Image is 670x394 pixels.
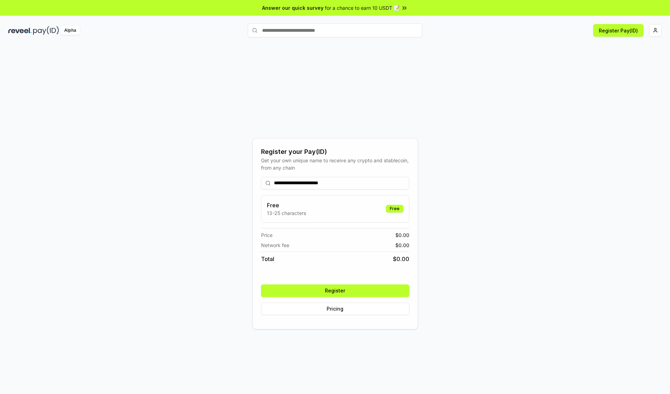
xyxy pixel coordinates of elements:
[33,26,59,35] img: pay_id
[261,231,273,239] span: Price
[386,205,403,213] div: Free
[261,255,274,263] span: Total
[593,24,643,37] button: Register Pay(ID)
[325,4,400,12] span: for a chance to earn 10 USDT 📝
[261,303,409,315] button: Pricing
[395,241,409,249] span: $ 0.00
[395,231,409,239] span: $ 0.00
[393,255,409,263] span: $ 0.00
[261,157,409,171] div: Get your own unique name to receive any crypto and stablecoin, from any chain
[60,26,80,35] div: Alpha
[261,284,409,297] button: Register
[8,26,32,35] img: reveel_dark
[262,4,323,12] span: Answer our quick survey
[261,147,409,157] div: Register your Pay(ID)
[267,209,306,217] p: 13-25 characters
[267,201,306,209] h3: Free
[261,241,289,249] span: Network fee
